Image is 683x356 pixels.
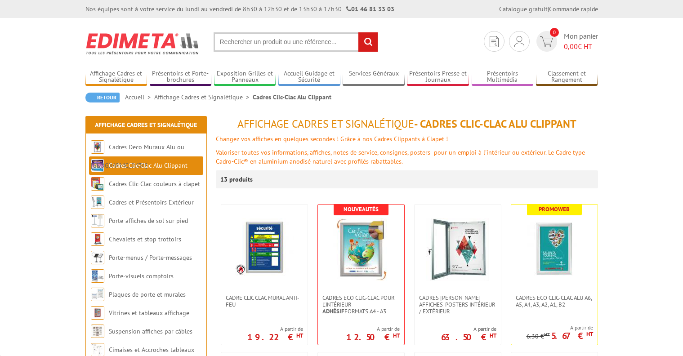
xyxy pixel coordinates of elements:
a: Porte-affiches de sol sur pied [109,217,188,225]
img: Porte-menus / Porte-messages [91,251,104,264]
a: Affichage Cadres et Signalétique [95,121,197,129]
span: Mon panier [564,31,598,52]
span: A partir de [527,324,593,331]
img: Edimeta [85,27,200,60]
span: A partir de [247,325,303,333]
p: 63.50 € [441,334,496,340]
input: rechercher [358,32,378,52]
a: Porte-visuels comptoirs [109,272,174,280]
p: 6.30 € [527,333,550,340]
a: Chevalets et stop trottoirs [109,235,181,243]
a: Accueil [125,93,154,101]
div: Nos équipes sont à votre service du lundi au vendredi de 8h30 à 12h30 et de 13h30 à 17h30 [85,4,394,13]
a: Cadres Eco Clic-Clac alu A6, A5, A4, A3, A2, A1, B2 [511,294,598,308]
span: Cadres [PERSON_NAME] affiches-posters intérieur / extérieur [419,294,496,315]
li: Cadres Clic-Clac Alu Clippant [253,93,331,102]
img: Cadres Deco Muraux Alu ou Bois [91,140,104,154]
img: Porte-visuels comptoirs [91,269,104,283]
a: Présentoirs Presse et Journaux [407,70,469,85]
a: Cadre CLIC CLAC Mural ANTI-FEU [221,294,308,308]
font: Valoriser toutes vos informations, affiches, notes de service, consignes, posters pour un emploi ... [216,148,585,165]
a: Cadres et Présentoirs Extérieur [109,198,194,206]
a: Affichage Cadres et Signalétique [154,93,253,101]
span: A partir de [346,325,400,333]
sup: HT [490,332,496,339]
a: Présentoirs et Porte-brochures [150,70,212,85]
p: 12.50 € [346,334,400,340]
a: Commande rapide [549,5,598,13]
img: devis rapide [540,36,553,47]
img: devis rapide [514,36,524,47]
img: Plaques de porte et murales [91,288,104,301]
img: Cadre CLIC CLAC Mural ANTI-FEU [235,218,294,276]
img: Cadres Eco Clic-Clac alu A6, A5, A4, A3, A2, A1, B2 [523,218,586,281]
a: Services Généraux [343,70,405,85]
img: Suspension affiches par câbles [91,325,104,338]
font: Changez vos affiches en quelques secondes ! Grâce à nos Cadres Clippants à Clapet ! [216,135,448,143]
a: Exposition Grilles et Panneaux [214,70,276,85]
a: Affichage Cadres et Signalétique [85,70,147,85]
span: A partir de [441,325,496,333]
h1: - Cadres Clic-Clac Alu Clippant [216,118,598,130]
img: devis rapide [490,36,499,47]
sup: HT [586,330,593,338]
img: Chevalets et stop trottoirs [91,232,104,246]
sup: HT [393,332,400,339]
a: Retour [85,93,120,102]
p: 5.67 € [551,333,593,338]
a: devis rapide 0 Mon panier 0,00€ HT [534,31,598,52]
img: Cadres vitrines affiches-posters intérieur / extérieur [426,218,489,281]
b: Nouveautés [344,205,379,213]
a: Catalogue gratuit [499,5,548,13]
sup: HT [544,331,550,338]
img: Cadres et Présentoirs Extérieur [91,196,104,209]
p: 13 produits [220,170,254,188]
span: 0 [550,28,559,37]
a: Cadres Clic-Clac couleurs à clapet [109,180,200,188]
div: | [499,4,598,13]
a: Classement et Rangement [536,70,598,85]
span: € HT [564,41,598,52]
img: Cadres Eco Clic-Clac pour l'intérieur - <strong>Adhésif</strong> formats A4 - A3 [330,218,393,281]
a: Suspension affiches par câbles [109,327,192,335]
a: Cimaises et Accroches tableaux [109,346,194,354]
span: 0,00 [564,42,578,51]
b: Promoweb [539,205,570,213]
span: Cadre CLIC CLAC Mural ANTI-FEU [226,294,303,308]
strong: 01 46 81 33 03 [346,5,394,13]
img: Vitrines et tableaux affichage [91,306,104,320]
span: Affichage Cadres et Signalétique [237,117,414,131]
input: Rechercher un produit ou une référence... [214,32,378,52]
sup: HT [296,332,303,339]
a: Présentoirs Multimédia [472,70,534,85]
span: Cadres Eco Clic-Clac alu A6, A5, A4, A3, A2, A1, B2 [516,294,593,308]
a: Cadres Eco Clic-Clac pour l'intérieur -Adhésifformats A4 - A3 [318,294,404,315]
a: Plaques de porte et murales [109,290,186,298]
a: Accueil Guidage et Sécurité [278,70,340,85]
strong: Adhésif [322,307,344,315]
img: Cadres Clic-Clac couleurs à clapet [91,177,104,191]
img: Porte-affiches de sol sur pied [91,214,104,227]
a: Cadres Clic-Clac Alu Clippant [109,161,187,169]
a: Cadres Deco Muraux Alu ou [GEOGRAPHIC_DATA] [91,143,184,169]
a: Porte-menus / Porte-messages [109,254,192,262]
a: Vitrines et tableaux affichage [109,309,189,317]
a: Cadres [PERSON_NAME] affiches-posters intérieur / extérieur [415,294,501,315]
span: Cadres Eco Clic-Clac pour l'intérieur - formats A4 - A3 [322,294,400,315]
p: 19.22 € [247,334,303,340]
